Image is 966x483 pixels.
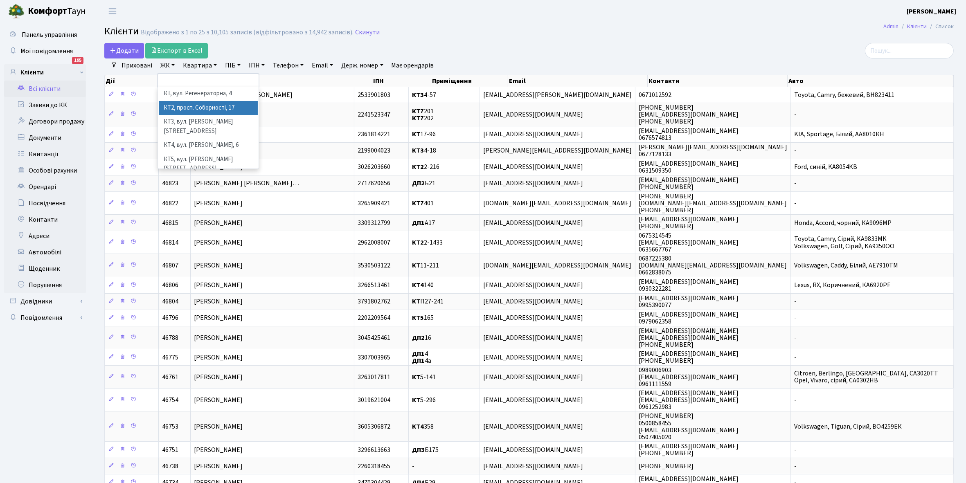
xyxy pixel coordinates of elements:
span: 5-296 [412,395,436,404]
a: [PERSON_NAME] [907,7,956,16]
th: Дії [105,75,159,87]
span: [EMAIL_ADDRESS][DOMAIN_NAME] [483,297,583,306]
span: [EMAIL_ADDRESS][DOMAIN_NAME] [483,130,583,139]
span: [DOMAIN_NAME][EMAIL_ADDRESS][DOMAIN_NAME] [483,261,631,270]
span: 4-57 [412,90,436,99]
span: [PHONE_NUMBER] [639,462,694,471]
span: 4 4а [412,349,431,365]
span: 2199004023 [358,146,390,155]
span: А17 [412,218,435,227]
span: Toyota, Camry, бежевий, BH823411 [794,90,894,99]
span: [PERSON_NAME] [194,422,243,431]
a: Admin [883,22,898,31]
b: КТ2 [412,163,424,172]
a: Порушення [4,277,86,293]
span: 46775 [162,353,178,362]
span: - [794,297,797,306]
span: 2361814221 [358,130,390,139]
a: Посвідчення [4,195,86,211]
b: ДП1 [412,218,425,227]
span: - [794,462,797,471]
b: КТ5 [412,314,424,323]
span: [PHONE_NUMBER] 0500858455 [EMAIL_ADDRESS][DOMAIN_NAME] 0507405020 [639,412,739,442]
span: 11-211 [412,261,439,270]
a: Експорт в Excel [145,43,208,58]
span: [EMAIL_ADDRESS][DOMAIN_NAME] [483,238,583,247]
span: [EMAIL_ADDRESS][DOMAIN_NAME] [PHONE_NUMBER] [639,349,739,365]
span: - [794,445,797,454]
a: Держ. номер [338,58,386,72]
span: 140 [412,281,434,290]
b: КТ2 [412,238,424,247]
li: КТ4, вул. [PERSON_NAME], 6 [159,138,258,153]
span: [PERSON_NAME] [194,238,243,247]
span: [PERSON_NAME] [194,462,243,471]
span: [EMAIL_ADDRESS][DOMAIN_NAME] [483,395,583,404]
span: 3026203660 [358,163,390,172]
span: 0671012592 [639,90,671,99]
span: 46814 [162,238,178,247]
span: [PERSON_NAME][EMAIL_ADDRESS][DOMAIN_NAME] 0677128133 [639,143,787,159]
span: [PERSON_NAME] [194,297,243,306]
span: [PERSON_NAME] [194,314,243,323]
span: [EMAIL_ADDRESS][DOMAIN_NAME] [483,179,583,188]
span: [EMAIL_ADDRESS][DOMAIN_NAME] [483,163,583,172]
span: [EMAIL_ADDRESS][DOMAIN_NAME] [483,445,583,454]
th: Контакти [648,75,788,87]
a: Email [308,58,336,72]
th: Email [508,75,648,87]
span: Б175 [412,445,439,454]
span: [EMAIL_ADDRESS][DOMAIN_NAME] [483,314,583,323]
b: КТ7 [412,114,424,123]
span: - [794,395,797,404]
span: 3530503122 [358,261,390,270]
a: Щоденник [4,261,86,277]
a: Адреси [4,228,86,244]
span: [PERSON_NAME] [194,333,243,342]
span: [PHONE_NUMBER] [EMAIL_ADDRESS][DOMAIN_NAME] [PHONE_NUMBER] [639,103,739,126]
span: Honda, Accord, чорний, КА9096МР [794,218,892,227]
li: КТ, вул. Регенераторна, 4 [159,87,258,101]
span: [EMAIL_ADDRESS][DOMAIN_NAME] 0676574813 [639,126,739,142]
a: ПІБ [222,58,244,72]
span: - [794,353,797,362]
span: 46806 [162,281,178,290]
b: КТ [412,373,420,382]
span: Мої повідомлення [20,47,73,56]
span: 46823 [162,179,178,188]
span: [EMAIL_ADDRESS][DOMAIN_NAME] [483,281,583,290]
span: [EMAIL_ADDRESS][DOMAIN_NAME] [483,333,583,342]
a: Повідомлення [4,310,86,326]
span: 0989006903 [EMAIL_ADDRESS][DOMAIN_NAME] 0961111559 [639,366,739,389]
span: 2260318455 [358,462,390,471]
span: 0687225380 [DOMAIN_NAME][EMAIL_ADDRESS][DOMAIN_NAME] 0662838075 [639,254,787,277]
span: 17-96 [412,130,436,139]
b: ДП1 [412,356,425,365]
b: КТ [412,261,420,270]
span: 3791802762 [358,297,390,306]
a: Телефон [270,58,307,72]
span: [EMAIL_ADDRESS][DOMAIN_NAME] [PHONE_NUMBER] [639,442,739,458]
span: 46807 [162,261,178,270]
span: [EMAIL_ADDRESS][DOMAIN_NAME] [483,462,583,471]
input: Пошук... [865,43,954,58]
a: Особові рахунки [4,162,86,179]
span: [EMAIL_ADDRESS][DOMAIN_NAME] 0631509350 [639,159,739,175]
span: 3266513461 [358,281,390,290]
span: П27-241 [412,297,444,306]
span: - [794,110,797,119]
th: ПІБ [194,75,373,87]
a: Довідники [4,293,86,310]
span: 46804 [162,297,178,306]
span: [PERSON_NAME] [194,261,243,270]
span: - [794,333,797,342]
div: 195 [72,57,83,64]
span: 46788 [162,333,178,342]
a: Мої повідомлення195 [4,43,86,59]
a: Документи [4,130,86,146]
a: Контакти [4,211,86,228]
span: 3045425461 [358,333,390,342]
span: 3296613663 [358,445,390,454]
span: [EMAIL_ADDRESS][DOMAIN_NAME] 0979062358 [639,310,739,326]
